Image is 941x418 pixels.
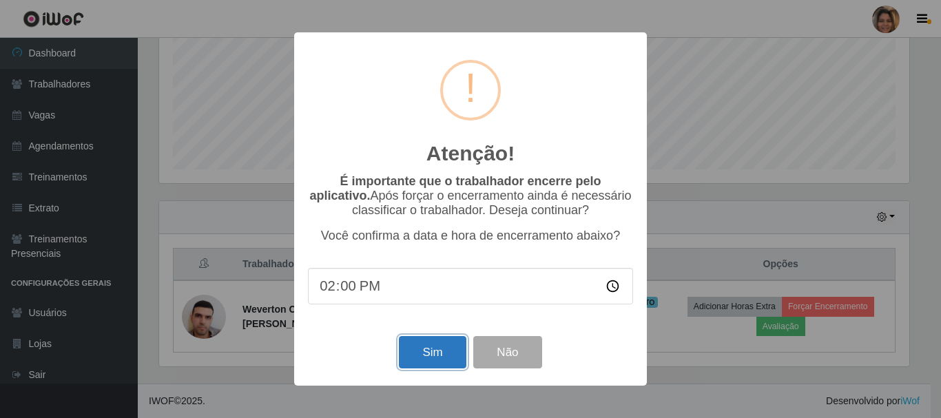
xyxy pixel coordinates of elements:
button: Não [473,336,541,368]
b: É importante que o trabalhador encerre pelo aplicativo. [309,174,601,202]
p: Você confirma a data e hora de encerramento abaixo? [308,229,633,243]
h2: Atenção! [426,141,515,166]
button: Sim [399,336,466,368]
p: Após forçar o encerramento ainda é necessário classificar o trabalhador. Deseja continuar? [308,174,633,218]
